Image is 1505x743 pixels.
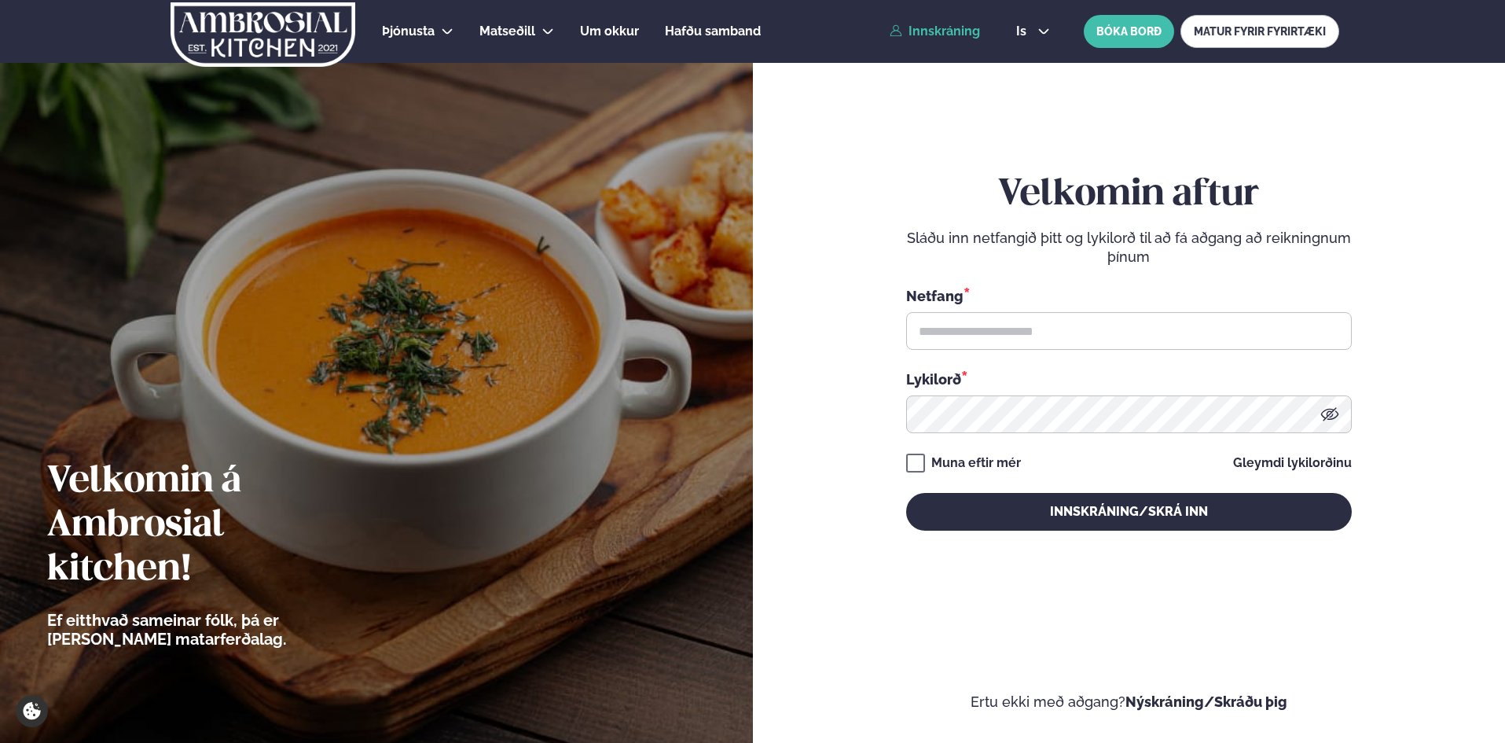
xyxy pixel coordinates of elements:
[906,173,1352,217] h2: Velkomin aftur
[47,460,373,592] h2: Velkomin á Ambrosial kitchen!
[47,611,373,649] p: Ef eitthvað sameinar fólk, þá er [PERSON_NAME] matarferðalag.
[580,22,639,41] a: Um okkur
[800,693,1459,712] p: Ertu ekki með aðgang?
[382,24,435,39] span: Þjónusta
[890,24,980,39] a: Innskráning
[1016,25,1031,38] span: is
[1233,457,1352,469] a: Gleymdi lykilorðinu
[1084,15,1174,48] button: BÓKA BORÐ
[1125,693,1287,710] a: Nýskráning/Skráðu þig
[479,22,535,41] a: Matseðill
[1180,15,1339,48] a: MATUR FYRIR FYRIRTÆKI
[382,22,435,41] a: Þjónusta
[906,369,1352,389] div: Lykilorð
[665,22,761,41] a: Hafðu samband
[169,2,357,67] img: logo
[906,493,1352,531] button: Innskráning/Skrá inn
[479,24,535,39] span: Matseðill
[580,24,639,39] span: Um okkur
[665,24,761,39] span: Hafðu samband
[16,695,48,727] a: Cookie settings
[906,229,1352,267] p: Sláðu inn netfangið þitt og lykilorð til að fá aðgang að reikningnum þínum
[1004,25,1063,38] button: is
[906,285,1352,306] div: Netfang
